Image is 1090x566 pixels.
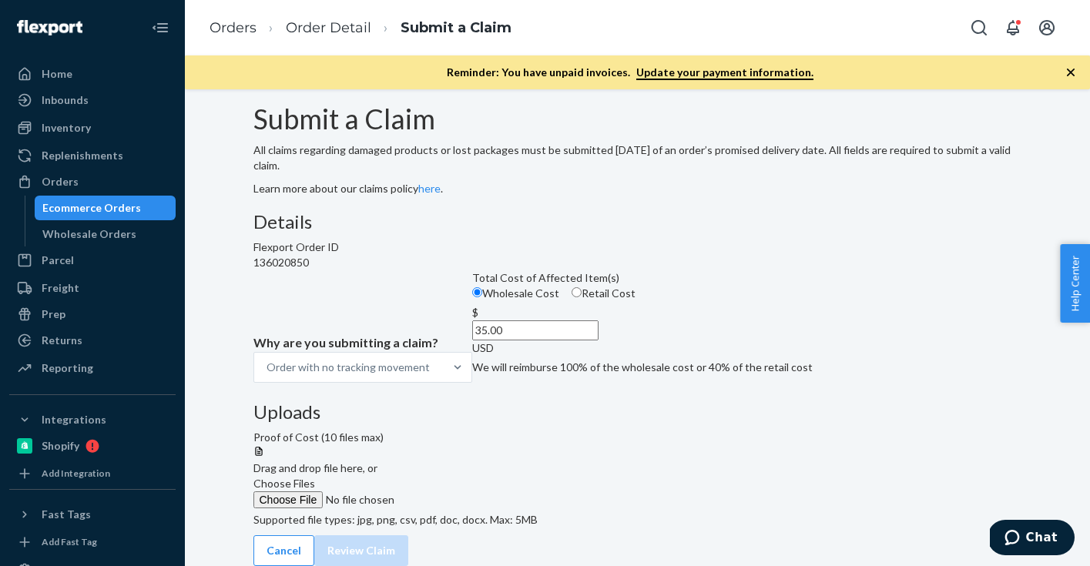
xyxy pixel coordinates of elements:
[253,535,314,566] button: Cancel
[42,438,79,454] div: Shopify
[9,169,176,194] a: Orders
[42,333,82,348] div: Returns
[9,502,176,527] button: Fast Tags
[472,360,813,375] p: We will reimburse 100% of the wholesale cost or 40% of the retail cost
[572,287,582,297] input: Retail Cost
[418,182,441,195] a: here
[42,412,106,427] div: Integrations
[42,360,93,376] div: Reporting
[42,253,74,268] div: Parcel
[9,434,176,458] a: Shopify
[9,464,176,483] a: Add Integration
[253,334,472,352] p: Why are you submitting a claim?
[253,212,1022,232] h3: Details
[42,200,141,216] div: Ecommerce Orders
[42,467,110,480] div: Add Integration
[253,239,1022,255] div: Flexport Order ID
[253,512,1022,527] p: Supported file types: jpg, png, csv, pdf, doc, docx. Max: 5MB
[9,116,176,140] a: Inventory
[9,62,176,86] a: Home
[990,520,1075,558] iframe: Opens a widget where you can chat to one of our agents
[42,280,79,296] div: Freight
[1031,12,1062,43] button: Open account menu
[253,142,1022,173] p: All claims regarding damaged products or lost packages must be submitted [DATE] of an order’s pro...
[42,174,79,189] div: Orders
[1060,244,1090,323] button: Help Center
[42,66,72,82] div: Home
[472,287,482,297] input: Wholesale Cost
[253,491,463,508] input: Choose Files
[472,320,599,340] input: $USD
[9,248,176,273] a: Parcel
[472,271,619,284] span: Total Cost of Affected Item(s)
[253,477,315,490] span: Choose Files
[253,255,1022,270] div: 136020850
[9,302,176,327] a: Prep
[253,402,1022,422] h3: Uploads
[17,20,82,35] img: Flexport logo
[314,535,408,566] button: Review Claim
[9,533,176,551] a: Add Fast Tag
[42,148,123,163] div: Replenishments
[472,340,813,356] div: USD
[286,19,371,36] a: Order Detail
[42,507,91,522] div: Fast Tags
[42,226,136,242] div: Wholesale Orders
[9,143,176,168] a: Replenishments
[145,12,176,43] button: Close Navigation
[9,407,176,432] button: Integrations
[582,286,636,300] span: Retail Cost
[197,5,524,51] ol: breadcrumbs
[447,65,813,80] p: Reminder: You have unpaid invoices.
[42,120,91,136] div: Inventory
[42,306,65,322] div: Prep
[253,181,1022,196] p: Learn more about our claims policy .
[42,92,89,108] div: Inbounds
[35,196,176,220] a: Ecommerce Orders
[472,305,813,320] div: $
[401,19,511,36] a: Submit a Claim
[267,360,430,375] div: Order with no tracking movement
[253,461,1022,476] div: Drag and drop file here, or
[35,222,176,246] a: Wholesale Orders
[9,276,176,300] a: Freight
[210,19,257,36] a: Orders
[636,65,813,80] a: Update your payment information.
[9,328,176,353] a: Returns
[253,104,1022,135] h1: Submit a Claim
[998,12,1028,43] button: Open notifications
[964,12,994,43] button: Open Search Box
[253,430,384,444] span: Proof of Cost (10 files max)
[9,88,176,112] a: Inbounds
[42,535,97,548] div: Add Fast Tag
[9,356,176,380] a: Reporting
[482,286,559,300] span: Wholesale Cost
